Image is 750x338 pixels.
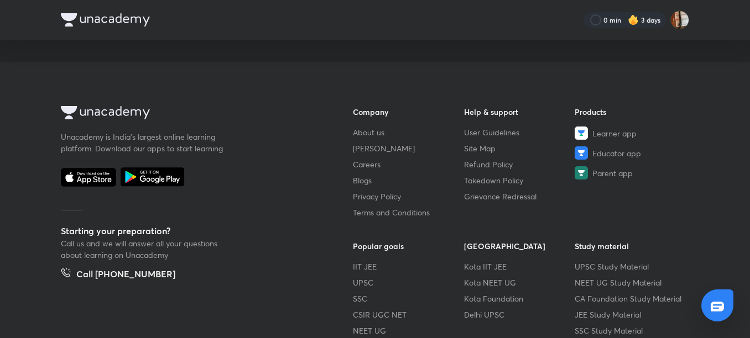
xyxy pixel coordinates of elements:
a: CSIR UGC NET [353,309,464,320]
a: UPSC Study Material [575,261,686,272]
img: Company Logo [61,13,150,27]
a: Site Map [464,142,575,154]
p: Unacademy is India’s largest online learning platform. Download our apps to start learning [61,131,227,154]
img: Educator app [575,146,588,160]
a: Grievance Redressal [464,191,575,202]
img: Parent app [575,166,588,179]
h6: Study material [575,240,686,252]
a: IIT JEE [353,261,464,272]
h6: Products [575,106,686,118]
a: About us [353,126,464,138]
span: Learner app [592,128,637,139]
a: UPSC [353,277,464,288]
a: Kota Foundation [464,293,575,304]
img: Learner app [575,126,588,140]
a: Takedown Policy [464,175,575,186]
span: Educator app [592,147,641,159]
a: Terms and Conditions [353,207,464,218]
img: streak [628,14,639,25]
span: Careers [353,159,381,170]
a: Careers [353,159,464,170]
img: Company Logo [61,106,150,119]
a: Call [PHONE_NUMBER] [61,267,175,283]
a: SSC Study Material [575,325,686,336]
a: Refund Policy [464,159,575,170]
a: [PERSON_NAME] [353,142,464,154]
p: Call us and we will answer all your questions about learning on Unacademy [61,237,227,261]
a: Delhi UPSC [464,309,575,320]
img: avinash sharma [670,10,689,29]
a: Educator app [575,146,686,160]
a: CA Foundation Study Material [575,293,686,304]
a: Kota NEET UG [464,277,575,288]
a: User Guidelines [464,126,575,138]
a: Blogs [353,175,464,186]
h6: Popular goals [353,240,464,252]
a: JEE Study Material [575,309,686,320]
h6: Company [353,106,464,118]
a: Parent app [575,166,686,179]
a: Kota IIT JEE [464,261,575,272]
a: Privacy Policy [353,191,464,202]
a: Company Logo [61,106,317,122]
a: NEET UG Study Material [575,277,686,288]
h6: Help & support [464,106,575,118]
a: NEET UG [353,325,464,336]
h6: [GEOGRAPHIC_DATA] [464,240,575,252]
h5: Starting your preparation? [61,224,317,237]
a: Learner app [575,126,686,140]
span: Parent app [592,167,633,179]
h5: Call [PHONE_NUMBER] [76,267,175,283]
a: SSC [353,293,464,304]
